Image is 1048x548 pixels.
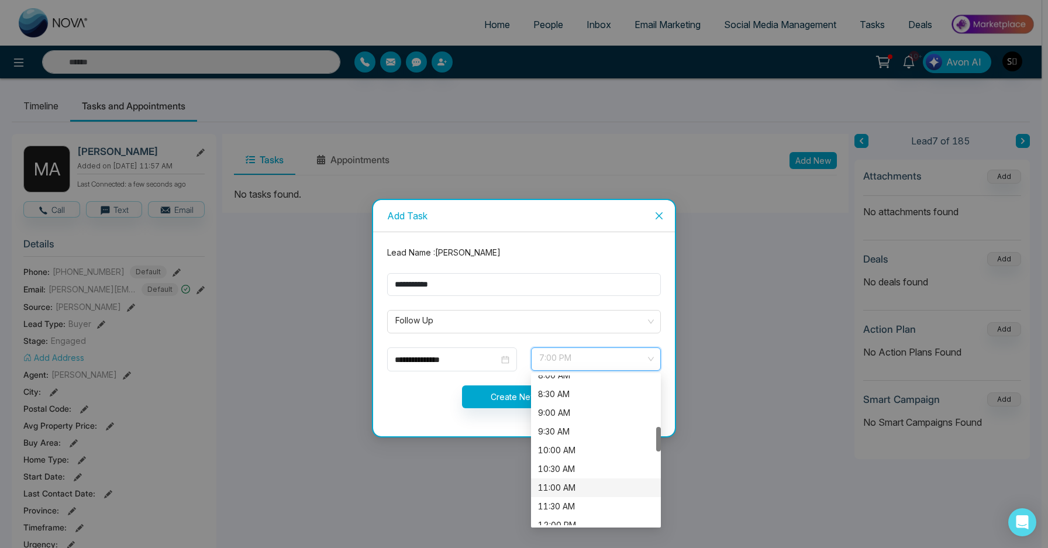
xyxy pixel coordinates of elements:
div: 11:30 AM [538,500,654,513]
div: 11:00 AM [538,481,654,494]
div: 10:00 AM [531,441,661,460]
div: 11:00 AM [531,478,661,497]
div: 10:30 AM [538,463,654,475]
div: 9:30 AM [531,422,661,441]
div: Lead Name : [PERSON_NAME] [380,246,668,259]
div: 8:00 AM [538,369,654,382]
div: 8:00 AM [531,366,661,385]
span: 7:00 PM [539,349,653,369]
div: 8:30 AM [538,388,654,401]
div: 10:30 AM [531,460,661,478]
button: Create New Task [462,385,587,408]
div: 8:30 AM [531,385,661,404]
div: 11:30 AM [531,497,661,516]
div: 9:00 AM [538,406,654,419]
span: close [654,211,664,220]
div: 12:00 PM [531,516,661,535]
div: 10:00 AM [538,444,654,457]
button: Close [643,200,675,232]
span: Follow Up [395,312,653,332]
div: 12:00 PM [538,519,654,532]
div: Add Task [387,209,661,222]
div: 9:30 AM [538,425,654,438]
div: 9:00 AM [531,404,661,422]
div: Open Intercom Messenger [1008,508,1036,536]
